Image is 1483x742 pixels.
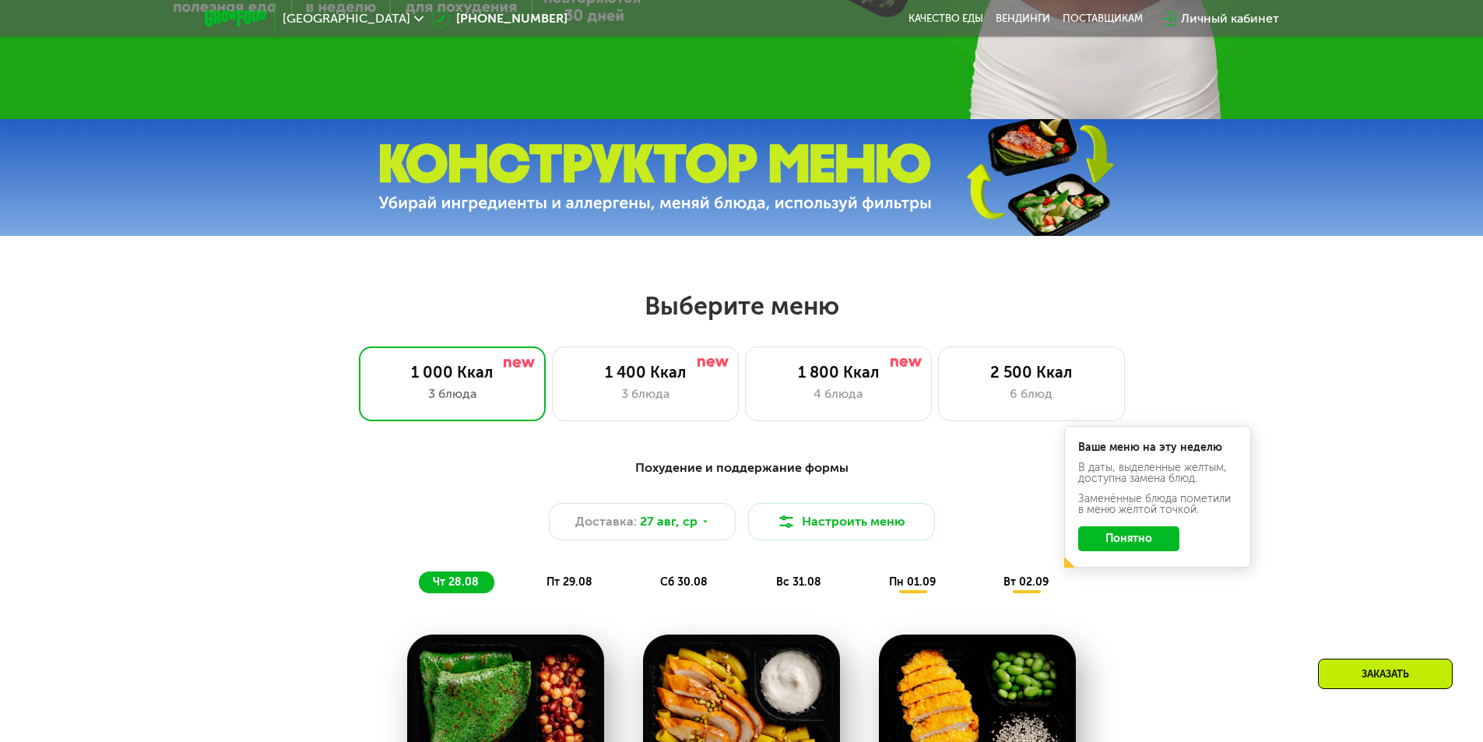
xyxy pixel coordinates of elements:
[1078,494,1237,515] div: Заменённые блюда пометили в меню жёлтой точкой.
[1318,659,1453,689] div: Заказать
[546,575,592,589] span: пт 29.08
[375,363,529,382] div: 1 000 Ккал
[1181,9,1279,28] div: Личный кабинет
[889,575,936,589] span: пн 01.09
[575,512,637,531] span: Доставка:
[568,363,722,382] div: 1 400 Ккал
[1003,575,1049,589] span: вт 02.09
[1078,462,1237,484] div: В даты, выделенные желтым, доступна замена блюд.
[954,363,1109,382] div: 2 500 Ккал
[281,459,1203,478] div: Похудение и поддержание формы
[761,363,915,382] div: 1 800 Ккал
[996,12,1050,25] a: Вендинги
[50,290,1433,322] h2: Выберите меню
[761,385,915,403] div: 4 блюда
[1063,12,1143,25] div: поставщикам
[776,575,821,589] span: вс 31.08
[375,385,529,403] div: 3 блюда
[568,385,722,403] div: 3 блюда
[660,575,708,589] span: сб 30.08
[1078,526,1179,551] button: Понятно
[1078,442,1237,453] div: Ваше меню на эту неделю
[640,512,698,531] span: 27 авг, ср
[431,9,568,28] a: [PHONE_NUMBER]
[908,12,983,25] a: Качество еды
[954,385,1109,403] div: 6 блюд
[748,503,935,540] button: Настроить меню
[283,12,410,25] span: [GEOGRAPHIC_DATA]
[433,575,479,589] span: чт 28.08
